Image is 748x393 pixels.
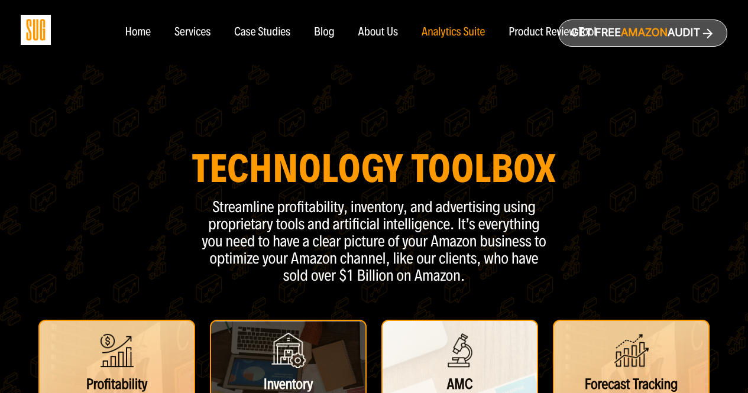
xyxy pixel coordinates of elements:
a: Services [174,26,211,39]
p: Streamline profitability, inventory, and advertising using proprietary tools and artificial intel... [197,199,552,284]
img: Sug [21,15,51,45]
span: Amazon [621,27,668,39]
a: Home [125,26,150,39]
a: Get freeAmazonAudit [558,20,727,47]
a: About Us [358,26,399,39]
a: Blog [314,26,335,39]
a: Case Studies [234,26,290,39]
strong: Technology Toolbox [192,144,556,193]
a: Analytics Suite [422,26,485,39]
a: Product Review Tool [509,26,596,39]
